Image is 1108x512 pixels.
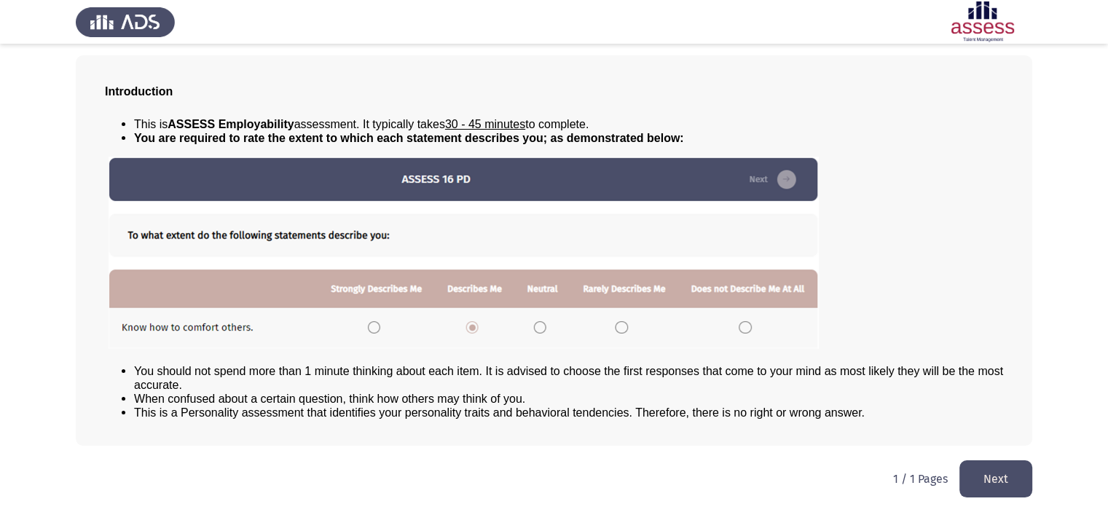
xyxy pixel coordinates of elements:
img: Assess Talent Management logo [76,1,175,42]
span: This is a Personality assessment that identifies your personality traits and behavioral tendencie... [134,406,865,419]
span: When confused about a certain question, think how others may think of you. [134,393,525,405]
u: 30 - 45 minutes [445,118,525,130]
p: 1 / 1 Pages [893,472,948,486]
img: Assessment logo of ASSESS Employability - EBI [933,1,1032,42]
span: This is assessment. It typically takes to complete. [134,118,589,130]
b: ASSESS Employability [168,118,294,130]
span: Introduction [105,85,173,98]
button: load next page [959,460,1032,497]
span: You are required to rate the extent to which each statement describes you; as demonstrated below: [134,132,684,144]
span: You should not spend more than 1 minute thinking about each item. It is advised to choose the fir... [134,365,1003,391]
